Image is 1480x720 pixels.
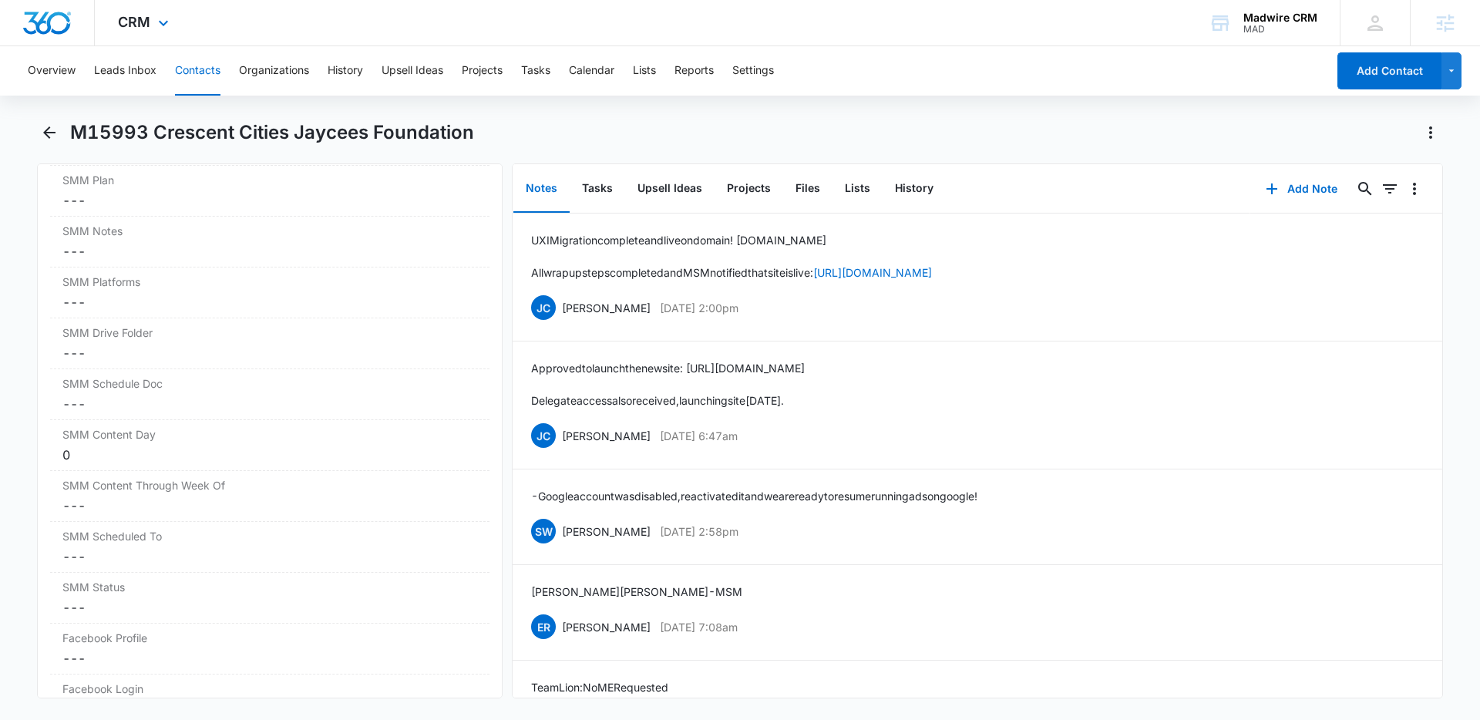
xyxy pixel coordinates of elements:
[62,598,477,617] dd: ---
[531,295,556,320] span: JC
[660,428,738,444] p: [DATE] 6:47am
[50,267,489,318] div: SMM Platforms---
[62,274,477,290] label: SMM Platforms
[1243,24,1317,35] div: account id
[50,369,489,420] div: SMM Schedule Doc---
[562,428,651,444] p: [PERSON_NAME]
[531,488,977,504] p: - Google account was disabled, reactivated it and we are ready to resume running ads on google!
[50,573,489,624] div: SMM Status---
[531,423,556,448] span: JC
[462,46,503,96] button: Projects
[513,165,570,213] button: Notes
[50,624,489,675] div: Facebook Profile---
[625,165,715,213] button: Upsell Ideas
[531,360,805,376] p: Approved to launch the new site: [URL][DOMAIN_NAME]
[62,344,477,362] dd: ---
[62,579,477,595] label: SMM Status
[660,300,738,316] p: [DATE] 2:00pm
[50,522,489,573] div: SMM Scheduled To---
[531,232,932,248] p: UXI Migration complete and live on domain! [DOMAIN_NAME]
[62,477,477,493] label: SMM Content Through Week Of
[1250,170,1353,207] button: Add Note
[62,375,477,392] label: SMM Schedule Doc
[531,679,863,695] p: Team Lion: No ME Requested
[94,46,156,96] button: Leads Inbox
[28,46,76,96] button: Overview
[50,420,489,471] div: SMM Content Day0
[569,46,614,96] button: Calendar
[1418,120,1443,145] button: Actions
[118,14,150,30] span: CRM
[832,165,883,213] button: Lists
[531,519,556,543] span: SW
[813,266,932,279] a: [URL][DOMAIN_NAME]
[783,165,832,213] button: Files
[62,547,477,566] dd: ---
[531,264,932,281] p: All wrap up steps completed and MSM notified that site is live:
[531,614,556,639] span: ER
[62,496,477,515] dd: ---
[62,293,477,311] dd: ---
[62,223,477,239] label: SMM Notes
[531,392,805,409] p: Delegate access also received, launching site [DATE].
[62,191,477,210] dd: ---
[62,649,477,668] dd: ---
[562,619,651,635] p: [PERSON_NAME]
[62,528,477,544] label: SMM Scheduled To
[70,121,474,144] h1: M15993 Crescent Cities Jaycees Foundation
[62,681,477,697] label: Facebook Login
[562,523,651,540] p: [PERSON_NAME]
[633,46,656,96] button: Lists
[732,46,774,96] button: Settings
[239,46,309,96] button: Organizations
[62,630,477,646] label: Facebook Profile
[1377,177,1402,201] button: Filters
[674,46,714,96] button: Reports
[62,395,477,413] dd: ---
[62,426,477,442] label: SMM Content Day
[328,46,363,96] button: History
[570,165,625,213] button: Tasks
[715,165,783,213] button: Projects
[37,120,61,145] button: Back
[521,46,550,96] button: Tasks
[62,172,477,188] label: SMM Plan
[50,318,489,369] div: SMM Drive Folder---
[1243,12,1317,24] div: account name
[50,166,489,217] div: SMM Plan---
[531,695,863,712] p: DIY Upgrade, Marketing Current Site while in GL, Going Through GoLive
[660,619,738,635] p: [DATE] 7:08am
[382,46,443,96] button: Upsell Ideas
[883,165,946,213] button: History
[1337,52,1441,89] button: Add Contact
[660,523,738,540] p: [DATE] 2:58pm
[62,242,477,261] dd: ---
[531,584,742,600] p: [PERSON_NAME] [PERSON_NAME] - MSM
[50,217,489,267] div: SMM Notes---
[50,471,489,522] div: SMM Content Through Week Of---
[1353,177,1377,201] button: Search...
[175,46,220,96] button: Contacts
[562,300,651,316] p: [PERSON_NAME]
[62,325,477,341] label: SMM Drive Folder
[1402,177,1427,201] button: Overflow Menu
[62,446,477,464] div: 0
